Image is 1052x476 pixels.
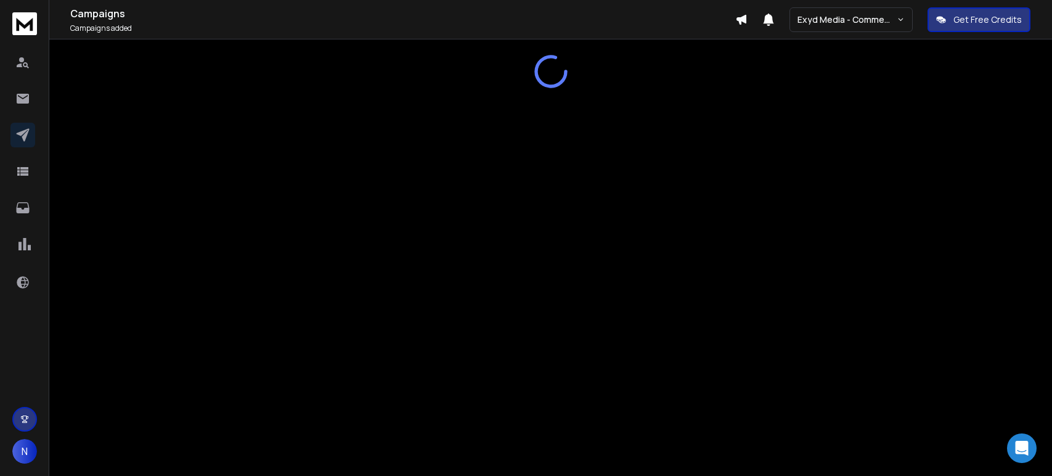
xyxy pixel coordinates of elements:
[928,7,1030,32] button: Get Free Credits
[12,12,37,35] img: logo
[70,23,735,33] p: Campaigns added
[797,14,897,26] p: Exyd Media - Commercial Cleaning
[12,439,37,464] button: N
[70,6,735,21] h1: Campaigns
[1007,433,1037,463] div: Open Intercom Messenger
[953,14,1022,26] p: Get Free Credits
